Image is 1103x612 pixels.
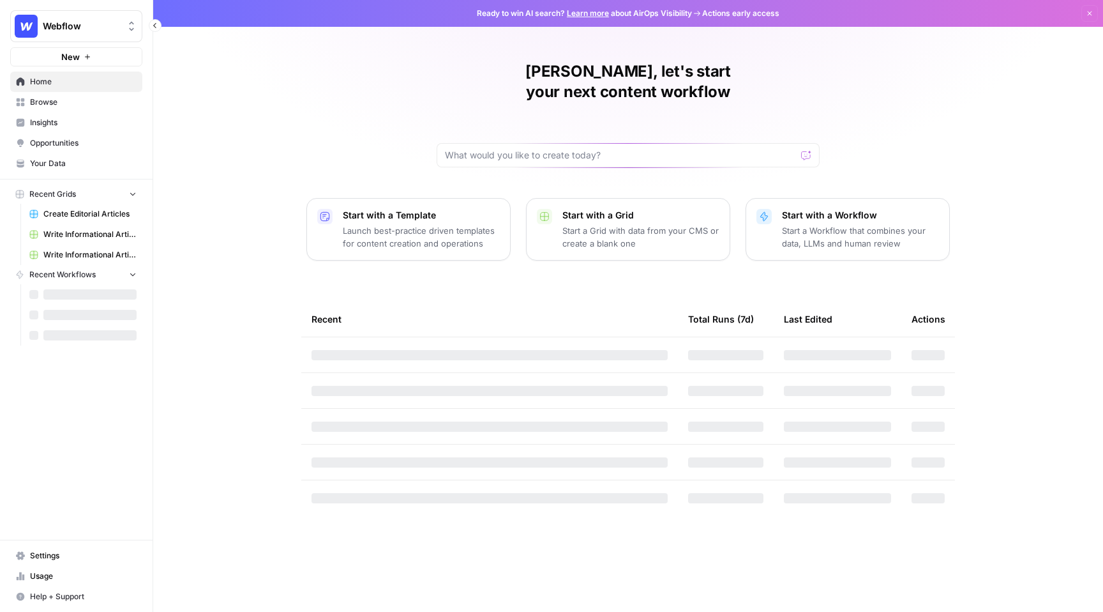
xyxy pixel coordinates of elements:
[688,302,754,337] div: Total Runs (7d)
[30,117,137,128] span: Insights
[10,133,142,153] a: Opportunities
[24,224,142,245] a: Write Informational Article
[437,61,820,102] h1: [PERSON_NAME], let's start your next content workflow
[30,591,137,602] span: Help + Support
[306,198,511,261] button: Start with a TemplateLaunch best-practice driven templates for content creation and operations
[24,245,142,265] a: Write Informational Article (2)
[43,208,137,220] span: Create Editorial Articles
[567,8,609,18] a: Learn more
[912,302,945,337] div: Actions
[30,76,137,88] span: Home
[61,50,80,63] span: New
[746,198,950,261] button: Start with a WorkflowStart a Workflow that combines your data, LLMs and human review
[526,198,730,261] button: Start with a GridStart a Grid with data from your CMS or create a blank one
[343,209,500,222] p: Start with a Template
[10,153,142,174] a: Your Data
[43,249,137,261] span: Write Informational Article (2)
[29,269,96,280] span: Recent Workflows
[562,209,719,222] p: Start with a Grid
[29,188,76,200] span: Recent Grids
[15,15,38,38] img: Webflow Logo
[30,137,137,149] span: Opportunities
[445,149,796,162] input: What would you like to create today?
[343,224,500,250] p: Launch best-practice driven templates for content creation and operations
[782,209,939,222] p: Start with a Workflow
[24,204,142,224] a: Create Editorial Articles
[782,224,939,250] p: Start a Workflow that combines your data, LLMs and human review
[30,158,137,169] span: Your Data
[10,112,142,133] a: Insights
[10,10,142,42] button: Workspace: Webflow
[10,566,142,586] a: Usage
[10,72,142,92] a: Home
[477,8,692,19] span: Ready to win AI search? about AirOps Visibility
[562,224,719,250] p: Start a Grid with data from your CMS or create a blank one
[10,265,142,284] button: Recent Workflows
[43,229,137,240] span: Write Informational Article
[702,8,779,19] span: Actions early access
[30,96,137,108] span: Browse
[10,47,142,66] button: New
[10,546,142,566] a: Settings
[10,185,142,204] button: Recent Grids
[43,20,120,33] span: Webflow
[30,570,137,582] span: Usage
[311,302,668,337] div: Recent
[30,550,137,562] span: Settings
[784,302,832,337] div: Last Edited
[10,586,142,607] button: Help + Support
[10,92,142,112] a: Browse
